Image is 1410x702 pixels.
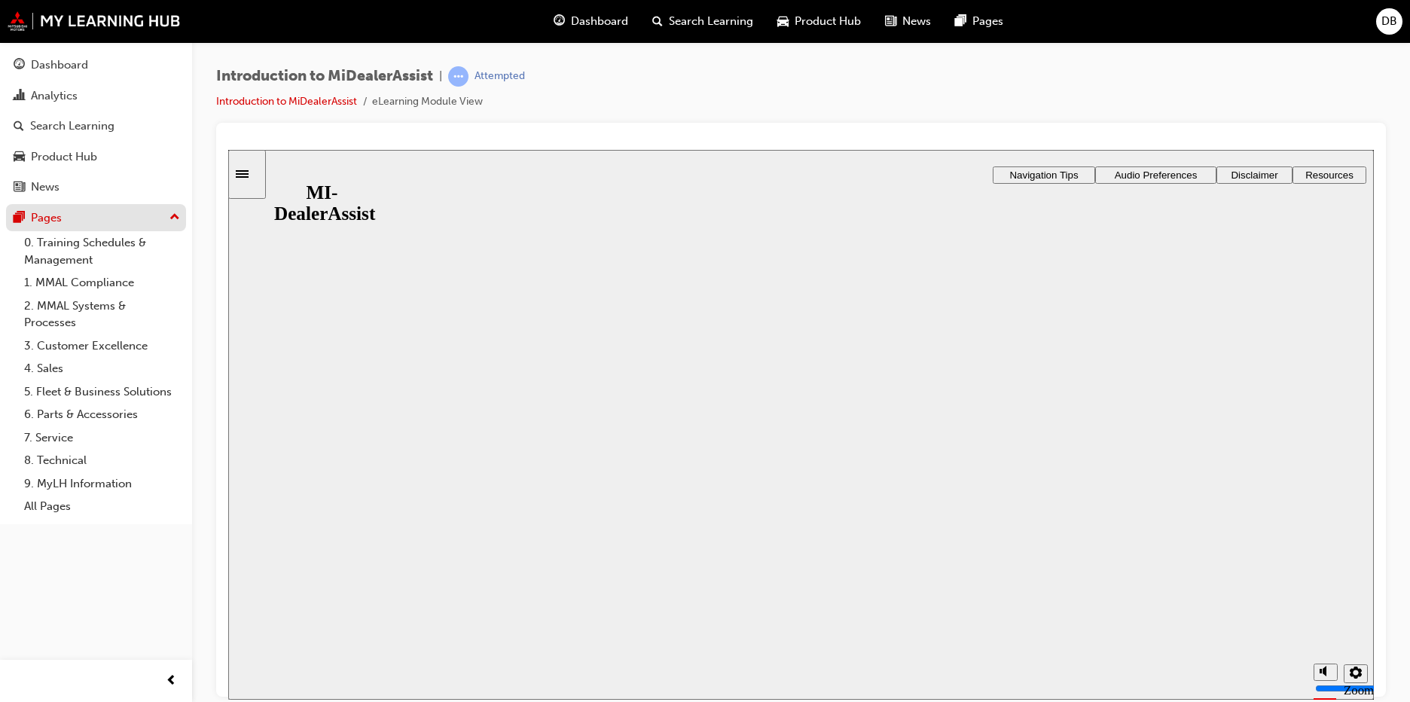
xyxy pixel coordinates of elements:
[18,271,186,295] a: 1. MMAL Compliance
[873,6,943,37] a: news-iconNews
[1087,533,1184,545] input: volume
[30,118,114,135] div: Search Learning
[885,12,896,31] span: news-icon
[795,13,861,30] span: Product Hub
[31,179,60,196] div: News
[14,59,25,72] span: guage-icon
[1085,514,1109,531] button: volume
[18,495,186,518] a: All Pages
[216,68,433,85] span: Introduction to MiDealerAssist
[6,51,186,79] a: Dashboard
[14,151,25,164] span: car-icon
[439,68,442,85] span: |
[781,20,850,31] span: Navigation Tips
[943,6,1015,37] a: pages-iconPages
[6,82,186,110] a: Analytics
[1381,13,1397,30] span: DB
[1376,8,1402,35] button: DB
[31,209,62,227] div: Pages
[902,13,931,30] span: News
[571,13,628,30] span: Dashboard
[542,6,640,37] a: guage-iconDashboard
[554,12,565,31] span: guage-icon
[669,13,753,30] span: Search Learning
[1003,20,1049,31] span: Disclaimer
[972,13,1003,30] span: Pages
[6,204,186,232] button: Pages
[18,380,186,404] a: 5. Fleet & Business Solutions
[8,11,181,31] img: mmal
[6,173,186,201] a: News
[18,472,186,496] a: 9. MyLH Information
[14,212,25,225] span: pages-icon
[1077,20,1125,31] span: Resources
[14,120,24,133] span: search-icon
[18,295,186,334] a: 2. MMAL Systems & Processes
[475,69,525,84] div: Attempted
[18,403,186,426] a: 6. Parts & Accessories
[6,143,186,171] a: Product Hub
[216,95,357,108] a: Introduction to MiDealerAssist
[18,426,186,450] a: 7. Service
[18,231,186,271] a: 0. Training Schedules & Management
[955,12,966,31] span: pages-icon
[6,48,186,204] button: DashboardAnalyticsSearch LearningProduct HubNews
[1115,533,1146,578] label: Zoom to fit
[448,66,468,87] span: learningRecordVerb_ATTEMPT-icon
[765,6,873,37] a: car-iconProduct Hub
[14,90,25,103] span: chart-icon
[31,87,78,105] div: Analytics
[18,334,186,358] a: 3. Customer Excellence
[31,56,88,74] div: Dashboard
[372,93,483,111] li: eLearning Module View
[652,12,663,31] span: search-icon
[166,672,177,691] span: prev-icon
[18,357,186,380] a: 4. Sales
[777,12,789,31] span: car-icon
[14,181,25,194] span: news-icon
[18,449,186,472] a: 8. Technical
[6,112,186,140] a: Search Learning
[31,148,97,166] div: Product Hub
[1078,501,1138,550] div: misc controls
[640,6,765,37] a: search-iconSearch Learning
[1115,514,1140,533] button: settings
[887,20,969,31] span: Audio Preferences
[169,208,180,227] span: up-icon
